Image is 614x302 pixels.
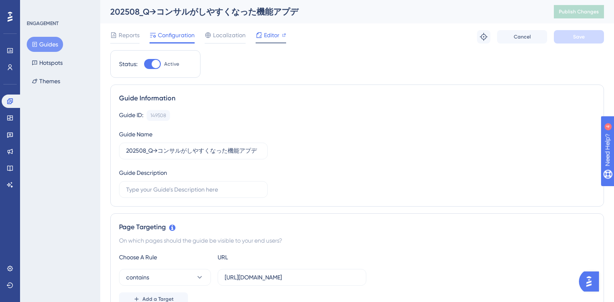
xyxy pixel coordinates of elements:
button: Hotspots [27,55,68,70]
div: ENGAGEMENT [27,20,58,27]
button: Save [554,30,604,44]
div: Guide ID: [119,110,143,121]
input: Type your Guide’s Name here [126,146,261,156]
div: 4 [58,4,61,11]
span: Active [164,61,179,67]
button: Publish Changes [554,5,604,18]
button: Themes [27,74,65,89]
div: Choose A Rule [119,252,211,262]
div: Page Targeting [119,222,595,232]
span: Editor [264,30,279,40]
button: Guides [27,37,63,52]
span: Reports [119,30,140,40]
span: Configuration [158,30,195,40]
span: Save [573,33,585,40]
div: 149508 [150,112,166,119]
div: 202508_Q→コンサルがしやすくなった機能アプデ [110,6,533,18]
div: Guide Description [119,168,167,178]
button: Cancel [497,30,547,44]
span: Localization [213,30,246,40]
span: Need Help? [20,2,52,12]
div: On which pages should the guide be visible to your end users? [119,235,595,246]
input: yourwebsite.com/path [225,273,359,282]
div: Guide Information [119,93,595,103]
div: Status: [119,59,137,69]
div: URL [218,252,310,262]
input: Type your Guide’s Description here [126,185,261,194]
div: Guide Name [119,129,152,139]
span: Cancel [514,33,531,40]
span: Publish Changes [559,8,599,15]
iframe: UserGuiding AI Assistant Launcher [579,269,604,294]
span: contains [126,272,149,282]
button: contains [119,269,211,286]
